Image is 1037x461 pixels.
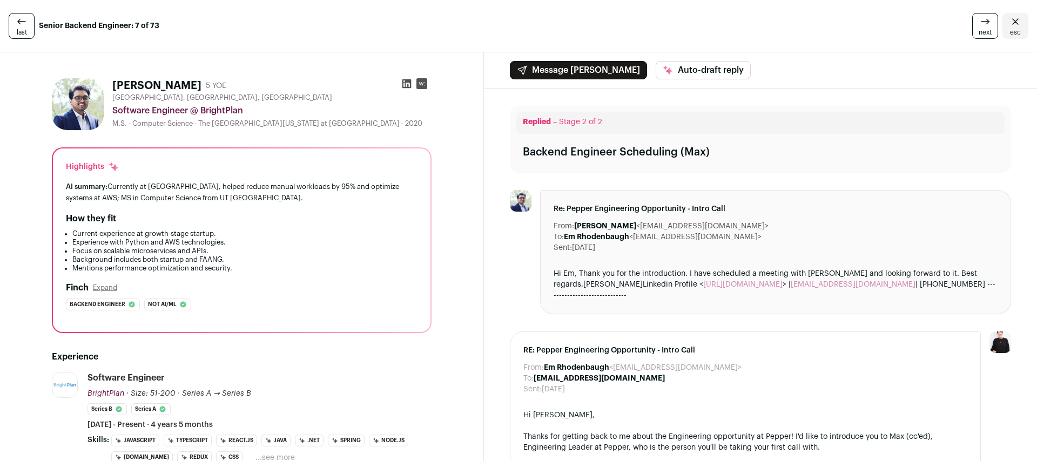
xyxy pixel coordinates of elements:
[72,264,418,273] li: Mentions performance optimization and security.
[87,403,127,415] li: Series B
[87,419,213,430] span: [DATE] - Present · 4 years 5 months
[72,238,418,247] li: Experience with Python and AWS technologies.
[369,435,408,446] li: Node.js
[574,222,636,230] b: [PERSON_NAME]
[572,242,595,253] dd: [DATE]
[523,118,551,126] span: Replied
[979,28,992,37] span: next
[1002,13,1028,39] a: Close
[66,212,116,225] h2: How they fit
[523,345,967,356] span: RE: Pepper Engineering Opportunity - Intro Call
[66,281,89,294] h2: Finch
[523,384,542,395] dt: Sent:
[261,435,291,446] li: Java
[510,190,531,212] img: b4bd8a2dcd3d550a42f6b1b4e56519b0dfd7e33c84ffb068b967160459c4d30d.jpg
[554,268,998,301] div: Hi Em, Thank you for the introduction. I have scheduled a meeting with [PERSON_NAME] and looking ...
[112,104,432,117] div: Software Engineer @ BrightPlan
[523,410,967,421] div: Hi [PERSON_NAME],
[52,350,432,363] h2: Experience
[72,247,418,255] li: Focus on scalable microservices and APIs.
[66,181,418,204] div: Currently at [GEOGRAPHIC_DATA], helped reduce manual workloads by 95% and optimize systems at AWS...
[523,362,544,373] dt: From:
[523,145,710,160] div: Backend Engineer Scheduling (Max)
[523,373,534,384] dt: To:
[112,78,201,93] h1: [PERSON_NAME]
[112,119,432,128] div: M.S. - Computer Science - The [GEOGRAPHIC_DATA][US_STATE] at [GEOGRAPHIC_DATA] - 2020
[564,232,762,242] dd: <[EMAIL_ADDRESS][DOMAIN_NAME]>
[534,375,665,382] b: [EMAIL_ADDRESS][DOMAIN_NAME]
[554,204,998,214] span: Re: Pepper Engineering Opportunity - Intro Call
[72,255,418,264] li: Background includes both startup and FAANG.
[510,61,647,79] button: Message [PERSON_NAME]
[1010,28,1021,37] span: esc
[66,161,119,172] div: Highlights
[989,331,1011,353] img: 9240684-medium_jpg
[295,435,324,446] li: .NET
[93,283,117,292] button: Expand
[111,435,159,446] li: JavaScript
[164,435,212,446] li: TypeScript
[126,390,176,397] span: · Size: 51-200
[574,221,769,232] dd: <[EMAIL_ADDRESS][DOMAIN_NAME]>
[87,390,124,397] span: BrightPlan
[656,61,751,79] button: Auto-draft reply
[112,93,332,102] span: [GEOGRAPHIC_DATA], [GEOGRAPHIC_DATA], [GEOGRAPHIC_DATA]
[87,372,165,384] div: Software Engineer
[52,372,77,397] img: d80e61143e502f314fae9ab7c22014983bfaa144b4a9d56e089a51e59be7668b.png
[131,403,171,415] li: Series A
[66,183,107,190] span: AI summary:
[553,118,557,126] span: –
[178,388,180,399] span: ·
[9,13,35,39] a: last
[703,281,783,288] a: [URL][DOMAIN_NAME]
[148,299,177,310] span: Not ai/ml
[559,118,602,126] span: Stage 2 of 2
[206,80,226,91] div: 5 YOE
[17,28,27,37] span: last
[544,362,742,373] dd: <[EMAIL_ADDRESS][DOMAIN_NAME]>
[542,384,565,395] dd: [DATE]
[554,242,572,253] dt: Sent:
[523,431,967,453] div: Thanks for getting back to me about the Engineering opportunity at Pepper! I'd like to introduce ...
[87,435,109,445] span: Skills:
[791,281,915,288] a: [EMAIL_ADDRESS][DOMAIN_NAME]
[972,13,998,39] a: next
[39,21,159,31] strong: Senior Backend Engineer: 7 of 73
[554,221,574,232] dt: From:
[52,78,104,130] img: b4bd8a2dcd3d550a42f6b1b4e56519b0dfd7e33c84ffb068b967160459c4d30d.jpg
[328,435,365,446] li: Spring
[216,435,257,446] li: React.js
[70,299,125,310] span: Backend engineer
[554,232,564,242] dt: To:
[182,390,251,397] span: Series A → Series B
[544,364,609,371] b: Em Rhodenbaugh
[72,229,418,238] li: Current experience at growth-stage startup.
[564,233,629,241] b: Em Rhodenbaugh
